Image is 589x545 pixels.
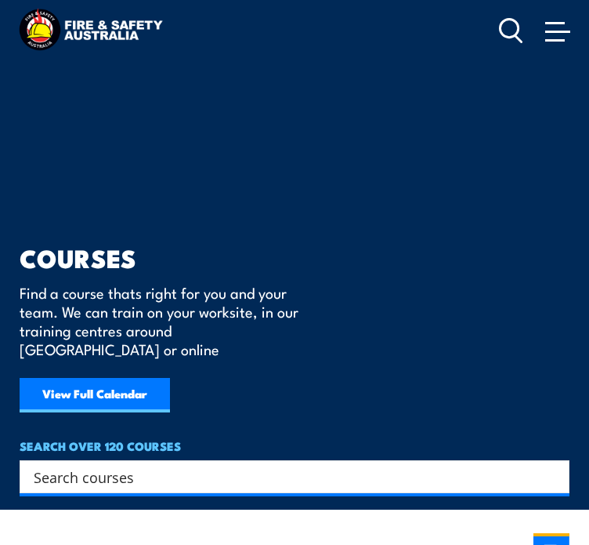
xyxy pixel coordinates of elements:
h4: SEARCH OVER 120 COURSES [20,436,569,456]
h1: COURSES [20,246,321,268]
a: View Full Calendar [20,378,170,412]
button: Search magnifier button [542,466,564,488]
input: Search input [34,465,535,489]
form: Search form [37,466,538,488]
p: Find a course thats right for you and your team. We can train on your worksite, in our training c... [20,283,305,358]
